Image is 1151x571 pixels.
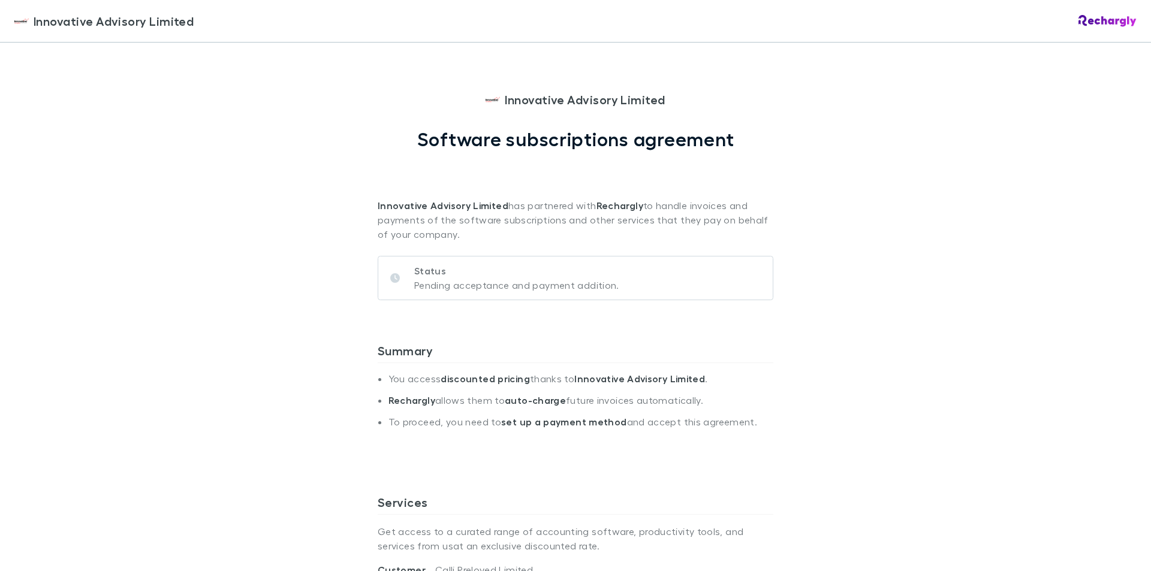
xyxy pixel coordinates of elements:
h3: Services [378,495,773,514]
strong: Rechargly [596,200,643,212]
img: Rechargly Logo [1078,15,1137,27]
li: You access thanks to . [388,373,773,394]
strong: Innovative Advisory Limited [378,200,508,212]
strong: Rechargly [388,394,435,406]
p: Get access to a curated range of accounting software, productivity tools, and services from us at... [378,515,773,563]
img: Innovative Advisory Limited's Logo [14,14,29,28]
p: Pending acceptance and payment addition. [414,278,619,292]
span: Innovative Advisory Limited [34,12,194,30]
strong: set up a payment method [501,416,626,428]
p: Status [414,264,619,278]
p: has partnered with to handle invoices and payments of the software subscriptions and other servic... [378,150,773,241]
strong: auto-charge [505,394,566,406]
h1: Software subscriptions agreement [417,128,734,150]
strong: discounted pricing [441,373,530,385]
h3: Summary [378,343,773,362]
strong: Innovative Advisory Limited [574,373,705,385]
li: To proceed, you need to and accept this agreement. [388,416,773,437]
img: Innovative Advisory Limited's Logo [486,92,500,107]
span: Innovative Advisory Limited [505,90,665,108]
li: allows them to future invoices automatically. [388,394,773,416]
